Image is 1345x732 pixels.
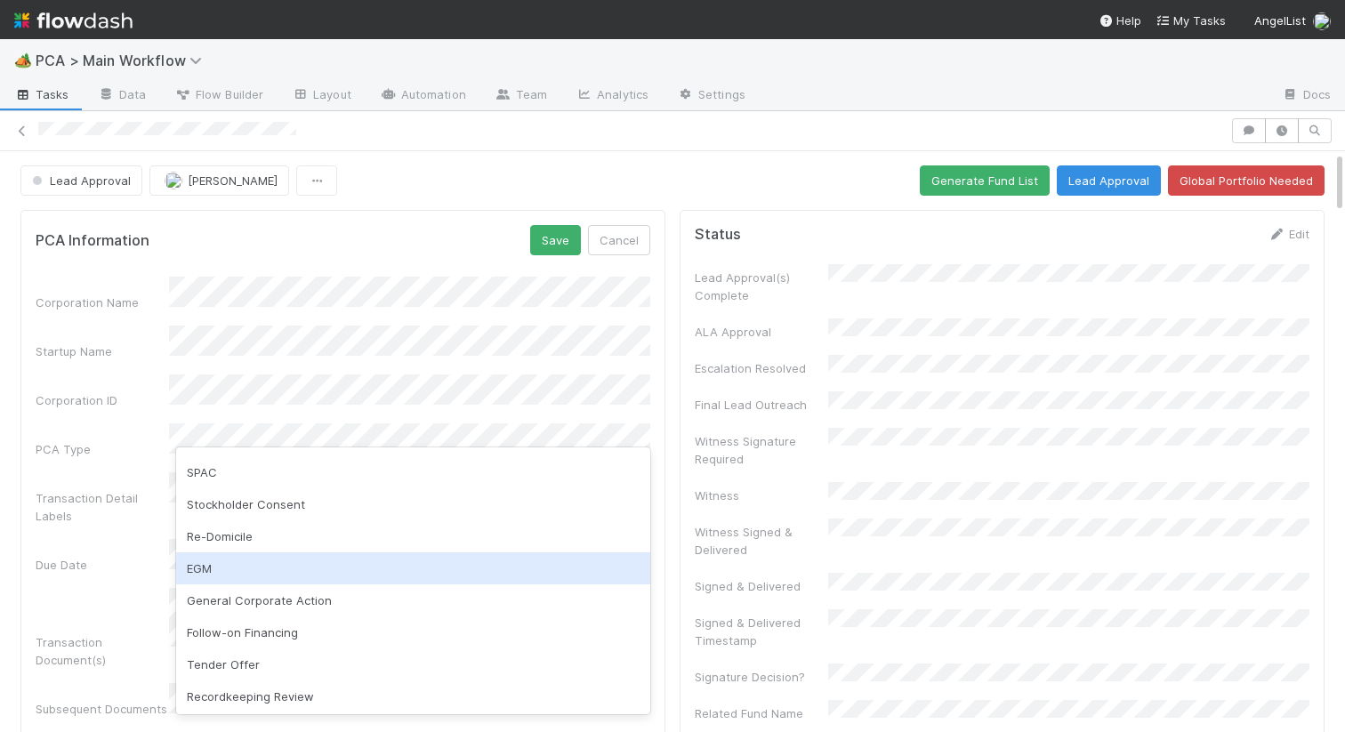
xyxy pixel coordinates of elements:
[695,323,828,341] div: ALA Approval
[1313,12,1331,30] img: avatar_d89a0a80-047e-40c9-bdc2-a2d44e645fd3.png
[176,680,650,712] div: Recordkeeping Review
[176,520,650,552] div: Re-Domicile
[1254,13,1306,28] span: AngelList
[84,82,160,110] a: Data
[176,648,650,680] div: Tender Offer
[530,225,581,255] button: Save
[36,52,211,69] span: PCA > Main Workflow
[1268,227,1309,241] a: Edit
[1168,165,1325,196] button: Global Portfolio Needed
[695,704,828,722] div: Related Fund Name
[561,82,663,110] a: Analytics
[695,614,828,649] div: Signed & Delivered Timestamp
[36,556,169,574] div: Due Date
[920,165,1050,196] button: Generate Fund List
[36,342,169,360] div: Startup Name
[36,700,169,718] div: Subsequent Documents
[695,523,828,559] div: Witness Signed & Delivered
[36,440,169,458] div: PCA Type
[36,391,169,409] div: Corporation ID
[663,82,760,110] a: Settings
[188,173,278,188] span: [PERSON_NAME]
[165,172,182,189] img: avatar_d89a0a80-047e-40c9-bdc2-a2d44e645fd3.png
[176,584,650,616] div: General Corporate Action
[176,616,650,648] div: Follow-on Financing
[695,668,828,686] div: Signature Decision?
[36,489,169,525] div: Transaction Detail Labels
[695,359,828,377] div: Escalation Resolved
[695,487,828,504] div: Witness
[695,432,828,468] div: Witness Signature Required
[695,226,741,244] h5: Status
[1268,82,1345,110] a: Docs
[36,232,149,250] h5: PCA Information
[20,165,142,196] button: Lead Approval
[14,85,69,103] span: Tasks
[36,294,169,311] div: Corporation Name
[14,52,32,68] span: 🏕️
[174,85,263,103] span: Flow Builder
[480,82,561,110] a: Team
[36,633,169,669] div: Transaction Document(s)
[176,456,650,488] div: SPAC
[160,82,278,110] a: Flow Builder
[695,269,828,304] div: Lead Approval(s) Complete
[149,165,289,196] button: [PERSON_NAME]
[1057,165,1161,196] button: Lead Approval
[28,173,131,188] span: Lead Approval
[366,82,480,110] a: Automation
[695,577,828,595] div: Signed & Delivered
[176,552,650,584] div: EGM
[1156,12,1226,29] a: My Tasks
[1099,12,1141,29] div: Help
[14,5,133,36] img: logo-inverted-e16ddd16eac7371096b0.svg
[1156,13,1226,28] span: My Tasks
[588,225,650,255] button: Cancel
[695,396,828,414] div: Final Lead Outreach
[278,82,366,110] a: Layout
[176,488,650,520] div: Stockholder Consent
